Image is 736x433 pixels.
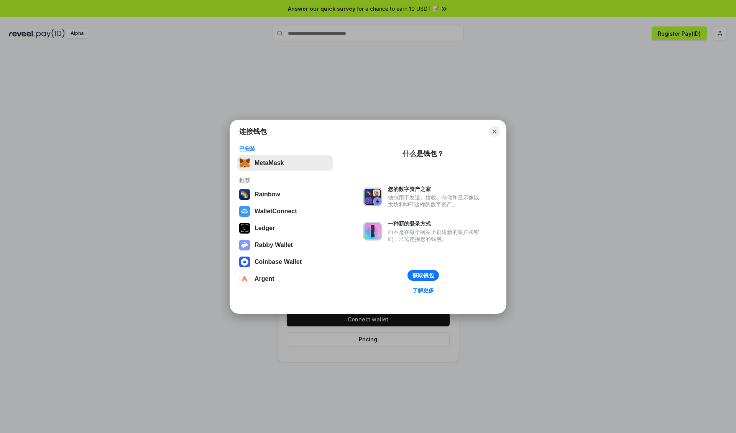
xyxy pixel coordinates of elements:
[237,237,333,253] button: Rabby Wallet
[239,158,250,168] img: svg+xml,%3Csvg%20fill%3D%22none%22%20height%3D%2233%22%20viewBox%3D%220%200%2035%2033%22%20width%...
[237,187,333,202] button: Rainbow
[255,208,297,215] div: WalletConnect
[388,220,483,227] div: 一种新的登录方式
[237,254,333,270] button: Coinbase Wallet
[388,229,483,242] div: 而不是在每个网站上创建新的账户和密码，只需连接您的钱包。
[388,194,483,208] div: 钱包用于发送、接收、存储和显示像以太坊和NFT这样的数字资产。
[239,206,250,217] img: svg+xml,%3Csvg%20width%3D%2228%22%20height%3D%2228%22%20viewBox%3D%220%200%2028%2028%22%20fill%3D...
[363,222,382,240] img: svg+xml,%3Csvg%20xmlns%3D%22http%3A%2F%2Fwww.w3.org%2F2000%2Fsvg%22%20fill%3D%22none%22%20viewBox...
[255,225,275,232] div: Ledger
[237,221,333,236] button: Ledger
[402,149,444,158] div: 什么是钱包？
[237,271,333,286] button: Argent
[255,191,280,198] div: Rainbow
[363,188,382,206] img: svg+xml,%3Csvg%20xmlns%3D%22http%3A%2F%2Fwww.w3.org%2F2000%2Fsvg%22%20fill%3D%22none%22%20viewBox...
[412,272,434,279] div: 获取钱包
[408,285,439,295] a: 了解更多
[412,287,434,294] div: 了解更多
[255,160,284,166] div: MetaMask
[239,240,250,250] img: svg+xml,%3Csvg%20xmlns%3D%22http%3A%2F%2Fwww.w3.org%2F2000%2Fsvg%22%20fill%3D%22none%22%20viewBox...
[239,257,250,267] img: svg+xml,%3Csvg%20width%3D%2228%22%20height%3D%2228%22%20viewBox%3D%220%200%2028%2028%22%20fill%3D...
[239,177,331,184] div: 推荐
[239,145,331,152] div: 已安装
[255,275,274,282] div: Argent
[388,186,483,193] div: 您的数字资产之家
[255,242,293,249] div: Rabby Wallet
[239,223,250,234] img: svg+xml,%3Csvg%20xmlns%3D%22http%3A%2F%2Fwww.w3.org%2F2000%2Fsvg%22%20width%3D%2228%22%20height%3...
[239,189,250,200] img: svg+xml,%3Csvg%20width%3D%22120%22%20height%3D%22120%22%20viewBox%3D%220%200%20120%20120%22%20fil...
[489,126,500,137] button: Close
[237,155,333,171] button: MetaMask
[239,127,267,136] h1: 连接钱包
[237,204,333,219] button: WalletConnect
[239,273,250,284] img: svg+xml,%3Csvg%20width%3D%2228%22%20height%3D%2228%22%20viewBox%3D%220%200%2028%2028%22%20fill%3D...
[407,270,439,281] button: 获取钱包
[255,258,302,265] div: Coinbase Wallet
